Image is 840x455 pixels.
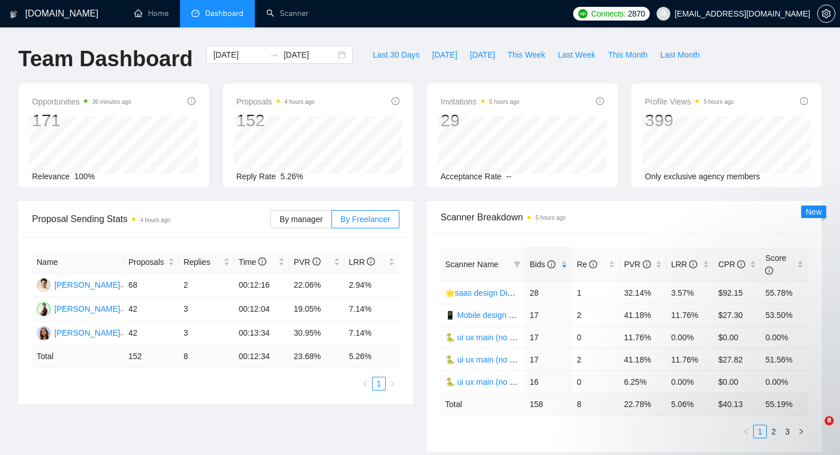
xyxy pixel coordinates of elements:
[506,172,511,181] span: --
[179,273,234,297] td: 2
[124,297,179,321] td: 42
[765,267,773,275] span: info-circle
[289,345,344,368] td: 23.68 %
[628,7,645,20] span: 2870
[389,380,396,387] span: right
[294,257,321,267] span: PVR
[666,326,714,348] td: 0.00%
[270,50,279,59] span: swap-right
[32,345,124,368] td: Total
[589,260,597,268] span: info-circle
[54,303,120,315] div: [PERSON_NAME]
[32,251,124,273] th: Name
[511,256,523,273] span: filter
[258,257,266,265] span: info-circle
[32,110,131,131] div: 171
[391,97,399,105] span: info-circle
[179,251,234,273] th: Replies
[124,273,179,297] td: 68
[737,260,745,268] span: info-circle
[489,99,519,105] time: 5 hours ago
[525,348,573,371] td: 17
[386,377,399,390] li: Next Page
[74,172,95,181] span: 100%
[445,377,554,386] a: 🐍 ui ux main (no cases)/Dima
[525,326,573,348] td: 17
[445,333,546,342] a: 🐍 ui ux main (no cases)/AS
[754,425,766,438] a: 1
[345,345,400,368] td: 5.26 %
[373,49,419,61] span: Last 30 Days
[140,217,170,223] time: 4 hours ago
[179,345,234,368] td: 8
[92,99,131,105] time: 36 minutes ago
[572,371,619,393] td: 0
[525,393,573,415] td: 158
[572,393,619,415] td: 8
[124,321,179,345] td: 42
[213,49,265,61] input: Start date
[671,260,697,269] span: LRR
[18,46,193,73] h1: Team Dashboard
[279,215,322,224] span: By manager
[591,7,625,20] span: Connects:
[386,377,399,390] button: right
[124,251,179,273] th: Proposals
[37,304,120,313] a: AK[PERSON_NAME]
[714,281,761,304] td: $92.15
[32,95,131,108] span: Opportunities
[761,304,808,326] td: 53.50%
[367,257,375,265] span: info-circle
[714,326,761,348] td: $0.00
[441,110,519,131] div: 29
[129,256,166,268] span: Proposals
[124,345,179,368] td: 152
[237,172,276,181] span: Reply Rate
[205,9,243,18] span: Dashboard
[714,304,761,326] td: $27.30
[345,273,400,297] td: 2.94%
[753,425,767,438] li: 1
[645,95,734,108] span: Profile Views
[608,49,647,61] span: This Month
[441,95,519,108] span: Invitations
[530,260,555,269] span: Bids
[765,253,786,275] span: Score
[798,428,805,435] span: right
[237,110,315,131] div: 152
[187,97,195,105] span: info-circle
[234,273,289,297] td: 00:12:16
[514,261,521,268] span: filter
[761,326,808,348] td: 0.00%
[767,425,781,438] li: 2
[32,172,70,181] span: Relevance
[372,377,386,390] li: 1
[739,425,753,438] li: Previous Page
[666,304,714,326] td: 11.76%
[525,304,573,326] td: 17
[501,46,551,64] button: This Week
[54,327,120,339] div: [PERSON_NAME]
[525,281,573,304] td: 28
[577,260,597,269] span: Re
[432,49,457,61] span: [DATE]
[441,172,502,181] span: Acceptance Rate
[619,326,667,348] td: 11.76%
[818,9,835,18] span: setting
[445,288,541,297] a: 🌟saas design Dima 25/08
[349,257,375,267] span: LRR
[362,380,369,387] span: left
[179,297,234,321] td: 3
[558,49,595,61] span: Last Week
[660,49,699,61] span: Last Month
[345,297,400,321] td: 7.14%
[578,9,587,18] img: upwork-logo.png
[234,297,289,321] td: 00:12:04
[237,95,315,108] span: Proposals
[37,278,51,292] img: DZ
[547,260,555,268] span: info-circle
[645,110,734,131] div: 399
[739,425,753,438] button: left
[441,393,525,415] td: Total
[654,46,706,64] button: Last Month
